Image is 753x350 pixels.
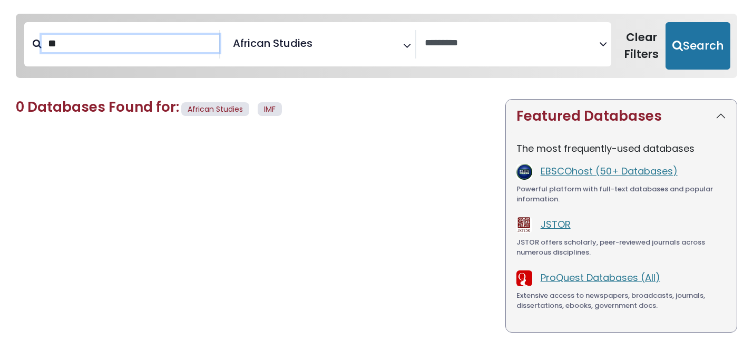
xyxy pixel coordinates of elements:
[315,41,322,52] textarea: Search
[181,102,249,116] span: African Studies
[229,35,312,51] li: African Studies
[541,271,660,284] a: ProQuest Databases (All)
[42,35,219,52] input: Search database by title or keyword
[666,22,730,70] button: Submit for Search Results
[541,218,571,231] a: JSTOR
[516,141,726,155] p: The most frequently-used databases
[541,164,678,178] a: EBSCOhost (50+ Databases)
[264,104,276,114] span: IMF
[516,184,726,205] div: Powerful platform with full-text databases and popular information.
[16,14,737,78] nav: Search filters
[516,290,726,311] div: Extensive access to newspapers, broadcasts, journals, dissertations, ebooks, government docs.
[425,38,599,49] textarea: Search
[506,100,737,133] button: Featured Databases
[618,22,666,70] button: Clear Filters
[516,237,726,258] div: JSTOR offers scholarly, peer-reviewed journals across numerous disciplines.
[16,98,179,116] span: 0 Databases Found for:
[233,35,312,51] span: African Studies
